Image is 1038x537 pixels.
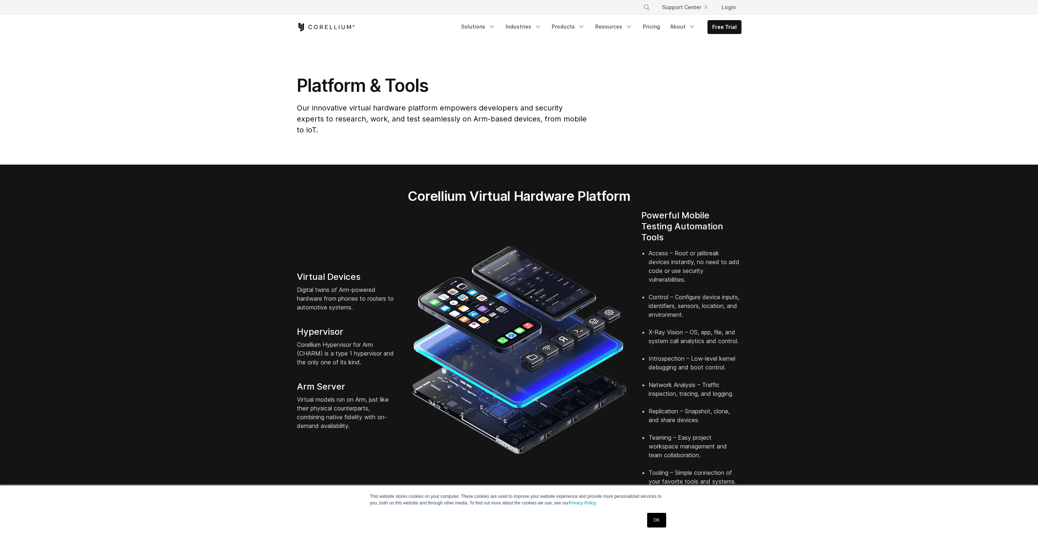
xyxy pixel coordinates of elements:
[649,249,741,293] li: Access – Root or jailbreak devices instantly, no need to add code or use security vulnerabilities.
[649,433,741,468] li: Teaming – Easy project workspace management and team collaboration.
[297,381,397,392] h4: Arm Server
[297,285,397,312] p: Digital twins of Arm-powered hardware from phones to routers to automotive systems.
[591,20,637,33] a: Resources
[373,188,665,204] h2: Corellium Virtual Hardware Platform
[649,354,741,380] li: Introspection – Low-level kernel debugging and boot control.
[297,23,355,31] a: Corellium Home
[547,20,589,33] a: Products
[297,326,397,337] h4: Hypervisor
[666,20,700,33] a: About
[457,20,500,33] a: Solutions
[716,1,741,14] a: Login
[649,380,741,407] li: Network Analysis – Traffic inspection, tracing, and logging.
[638,20,664,33] a: Pricing
[297,271,397,282] h4: Virtual Devices
[649,328,741,354] li: X-Ray Vision – OS, app, file, and system call analytics and control.
[649,407,741,433] li: Replication – Snapshot, clone, and share devices.
[501,20,546,33] a: Industries
[647,513,666,527] a: OK
[457,20,741,34] div: Navigation Menu
[708,20,741,34] a: Free Trial
[640,1,653,14] button: Search
[297,75,588,97] h1: Platform & Tools
[634,1,741,14] div: Navigation Menu
[569,500,597,506] a: Privacy Policy.
[297,395,397,430] p: Virtual models run on Arm, just like their physical counterparts, combining native fidelity with ...
[297,340,397,367] p: Corellium Hypervisor for Arm (CHARM) is a type 1 hypervisor and the only one of its kind.
[412,243,627,458] img: iPhone and Android virtual machine and testing tools
[656,1,713,14] a: Support Center
[649,293,741,328] li: Control – Configure device inputs, identifiers, sensors, location, and environment.
[297,104,587,134] span: Our innovative virtual hardware platform empowers developers and security experts to research, wo...
[641,210,741,243] h4: Powerful Mobile Testing Automation Tools
[649,468,741,486] li: Tooling – Simple connection of your favorite tools and systems.
[370,493,668,506] p: This website stores cookies on your computer. These cookies are used to improve your website expe...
